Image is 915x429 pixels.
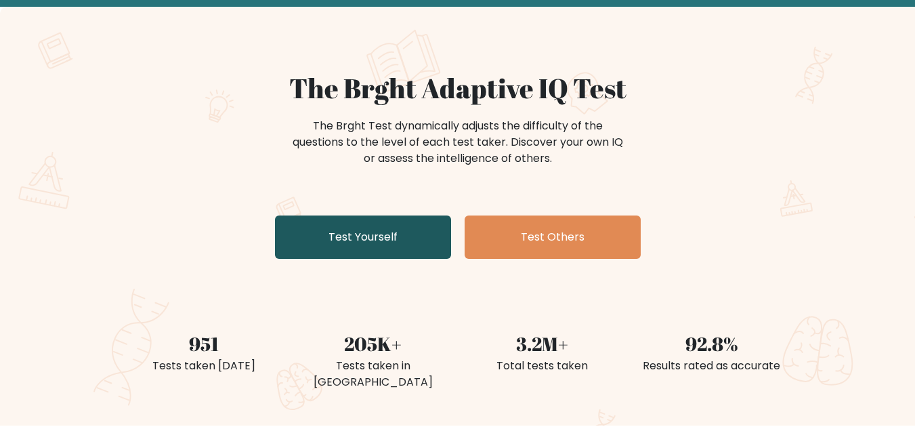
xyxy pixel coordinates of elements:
div: 951 [127,329,280,358]
a: Test Others [465,216,641,259]
div: The Brght Test dynamically adjusts the difficulty of the questions to the level of each test take... [289,118,627,167]
div: Tests taken in [GEOGRAPHIC_DATA] [297,358,450,390]
div: 92.8% [635,329,788,358]
div: 3.2M+ [466,329,619,358]
h1: The Brght Adaptive IQ Test [127,72,788,104]
div: Tests taken [DATE] [127,358,280,374]
div: Total tests taken [466,358,619,374]
div: 205K+ [297,329,450,358]
div: Results rated as accurate [635,358,788,374]
a: Test Yourself [275,216,451,259]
